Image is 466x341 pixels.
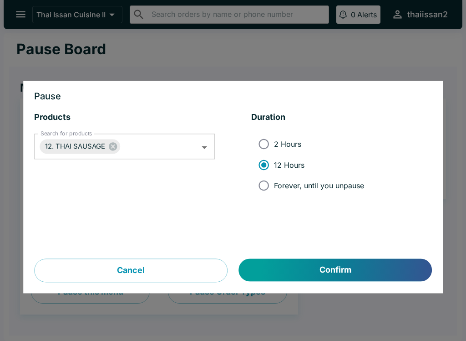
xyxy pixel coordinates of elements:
h3: Pause [34,92,432,101]
span: 12. THAI SAUSAGE [40,141,111,152]
button: Cancel [34,259,228,283]
h5: Products [34,112,215,123]
span: 2 Hours [274,139,301,149]
h5: Duration [251,112,432,123]
div: 12. THAI SAUSAGE [40,139,120,154]
button: Confirm [239,259,432,282]
label: Search for products [41,130,92,138]
button: Open [198,140,212,155]
span: Forever, until you unpause [274,181,364,190]
span: 12 Hours [274,160,304,170]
